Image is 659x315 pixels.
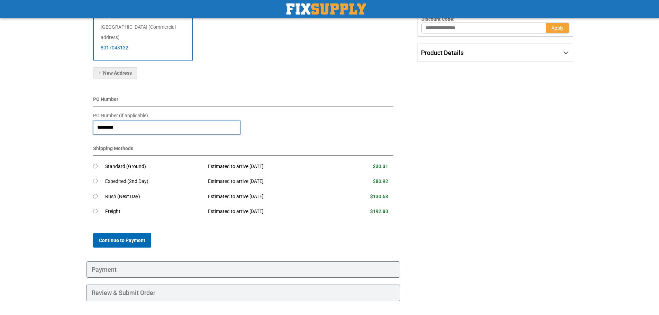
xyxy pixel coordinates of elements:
[203,174,336,189] td: Estimated to arrive [DATE]
[421,16,455,22] span: Discount Code:
[93,96,394,106] div: PO Number
[551,25,564,31] span: Apply
[105,174,203,189] td: Expedited (2nd Day)
[203,189,336,204] td: Estimated to arrive [DATE]
[286,3,366,15] img: Fix Industrial Supply
[99,70,132,76] span: New Address
[86,261,401,278] div: Payment
[105,159,203,174] td: Standard (Ground)
[546,22,569,34] button: Apply
[105,204,203,219] td: Freight
[373,164,388,169] span: $30.31
[93,145,394,156] div: Shipping Methods
[99,238,145,243] span: Continue to Payment
[373,178,388,184] span: $80.92
[203,159,336,174] td: Estimated to arrive [DATE]
[370,209,388,214] span: $192.80
[421,49,464,56] span: Product Details
[93,113,148,118] span: PO Number (if applicable)
[93,67,137,78] button: New Address
[101,45,128,50] a: 8017043132
[203,204,336,219] td: Estimated to arrive [DATE]
[93,233,151,248] button: Continue to Payment
[86,285,401,301] div: Review & Submit Order
[286,3,366,15] a: store logo
[105,189,203,204] td: Rush (Next Day)
[370,194,388,199] span: $130.63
